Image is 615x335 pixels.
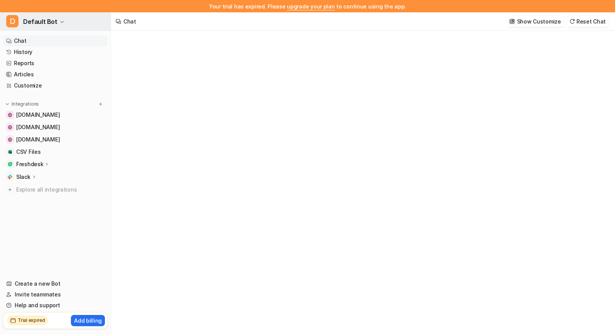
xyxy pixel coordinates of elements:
img: Slack [8,175,12,179]
a: support.learnworlds.com[DOMAIN_NAME] [3,122,108,133]
img: www.learnworlds.com [8,113,12,117]
a: Create a new Bot [3,278,108,289]
img: www.learnworlds.dev [8,137,12,142]
span: [DOMAIN_NAME] [16,136,60,143]
a: Articles [3,69,108,80]
p: Show Customize [517,17,561,25]
button: Integrations [3,100,41,108]
button: Show Customize [507,16,564,27]
button: Reset Chat [567,16,609,27]
span: CSV Files [16,148,40,156]
span: [DOMAIN_NAME] [16,123,60,131]
span: Default Bot [23,16,57,27]
p: Freshdesk [16,160,43,168]
a: Customize [3,80,108,91]
span: Explore all integrations [16,183,104,196]
p: Slack [16,173,30,181]
img: customize [509,19,515,24]
a: CSV FilesCSV Files [3,146,108,157]
a: www.learnworlds.dev[DOMAIN_NAME] [3,134,108,145]
a: Invite teammates [3,289,108,300]
a: Help and support [3,300,108,311]
a: www.learnworlds.com[DOMAIN_NAME] [3,109,108,120]
img: Freshdesk [8,162,12,167]
a: upgrade your plan [287,3,335,10]
a: Explore all integrations [3,184,108,195]
h2: Trial expired [18,317,45,324]
img: reset [570,19,575,24]
img: explore all integrations [6,186,14,194]
img: expand menu [5,101,10,107]
button: Add billing [71,315,105,326]
img: support.learnworlds.com [8,125,12,130]
span: D [6,15,19,27]
span: [DOMAIN_NAME] [16,111,60,119]
a: Reports [3,58,108,69]
p: Add billing [74,316,102,325]
p: Integrations [12,101,39,107]
div: Chat [123,17,136,25]
a: History [3,47,108,57]
img: CSV Files [8,150,12,154]
img: menu_add.svg [98,101,103,107]
a: Chat [3,35,108,46]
